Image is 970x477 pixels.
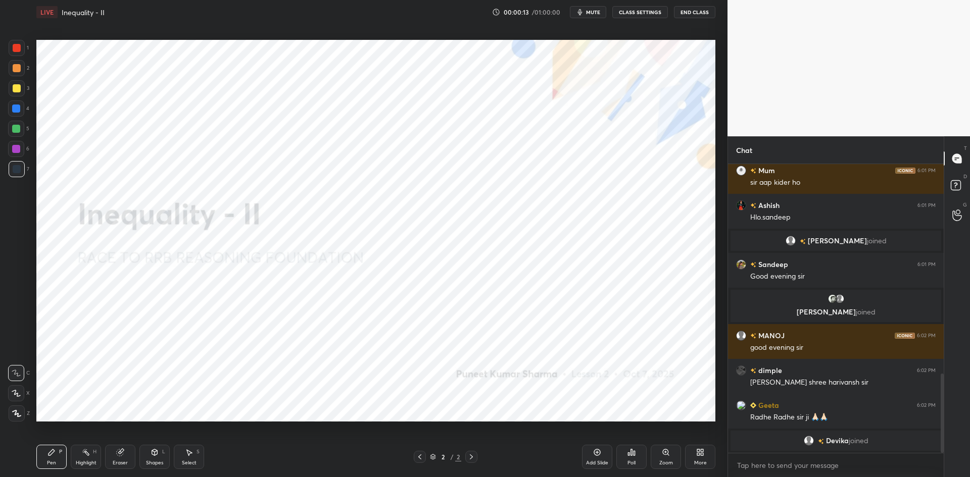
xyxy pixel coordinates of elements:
p: D [963,173,967,180]
div: 6:02 PM [917,367,936,374]
img: 3 [828,294,838,304]
img: no-rating-badge.077c3623.svg [750,168,756,174]
p: Chat [728,137,760,164]
h6: Geeta [756,400,779,410]
div: 6:02 PM [917,333,936,339]
img: no-rating-badge.077c3623.svg [750,333,756,339]
img: 3 [736,400,746,410]
div: L [162,449,165,454]
div: Poll [627,460,636,465]
div: Shapes [146,460,163,465]
img: no-rating-badge.077c3623.svg [750,203,756,208]
span: joined [849,437,868,445]
div: X [8,385,30,401]
img: iconic-dark.1390631f.png [895,333,915,339]
div: 7 [9,161,29,177]
div: 6:01 PM [917,261,936,268]
h6: Sandeep [756,259,788,270]
button: End Class [674,6,715,18]
p: [PERSON_NAME] [737,308,935,316]
span: joined [867,237,887,245]
div: Good evening sir [750,272,936,282]
p: G [963,201,967,208]
div: Pen [47,460,56,465]
div: Highlight [76,460,96,465]
div: Add Slide [586,460,608,465]
div: 3 [9,80,29,96]
div: Z [9,405,30,421]
img: default.png [786,236,796,246]
img: default.png [804,436,814,446]
div: P [59,449,62,454]
img: iconic-dark.1390631f.png [895,168,915,174]
span: [PERSON_NAME] [808,237,867,245]
button: CLASS SETTINGS [612,6,668,18]
div: 5 [8,121,29,137]
div: 1 [9,40,29,56]
div: sir aap kider ho [750,178,936,188]
div: 2 [9,60,29,76]
img: default.png [736,331,746,341]
img: d634dcbd393449efa57acc56f7c88d75.jpg [736,166,746,176]
img: Learner_Badge_beginner_1_8b307cf2a0.svg [750,402,756,408]
div: 2 [455,452,461,461]
span: joined [856,307,876,316]
img: no-rating-badge.077c3623.svg [818,439,824,444]
img: no-rating-badge.077c3623.svg [750,368,756,374]
h6: Ashish [756,200,780,210]
img: default.png [835,294,845,304]
div: More [694,460,707,465]
img: no-rating-badge.077c3623.svg [800,239,806,244]
h6: Mum [756,165,775,176]
h4: Inequality - II [62,8,105,17]
div: Radhe Radhe sir ji 🙏🏻🙏🏻 [750,412,936,422]
div: / [450,454,453,460]
div: C [8,365,30,381]
div: Hlo.sandeep [750,213,936,223]
img: f74e3db6fdab43b8b4feaafc2811dfc7.jpg [736,259,746,270]
div: grid [728,164,944,453]
span: mute [586,9,600,16]
div: [PERSON_NAME] shree harivansh sir [750,378,936,388]
span: Devika [826,437,849,445]
div: Zoom [659,460,673,465]
div: 4 [8,100,29,117]
div: H [93,449,96,454]
div: Eraser [113,460,128,465]
button: mute [570,6,606,18]
h6: dimple [756,365,782,376]
div: 6 [8,141,29,157]
div: 6:02 PM [917,402,936,408]
img: 1ae90ea157ff4a20aeed09d8e192ff88.jpg [736,365,746,376]
img: 2245c3a49923411eba7d6f9ccf8f540c.jpg [736,200,746,210]
p: T [964,144,967,152]
h6: MANOJ [756,330,785,341]
div: 2 [438,454,448,460]
div: S [197,449,200,454]
img: no-rating-badge.077c3623.svg [750,262,756,268]
div: LIVE [36,6,58,18]
div: 6:01 PM [917,168,936,174]
div: good evening sir [750,343,936,353]
div: Select [182,460,197,465]
div: 6:01 PM [917,202,936,208]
